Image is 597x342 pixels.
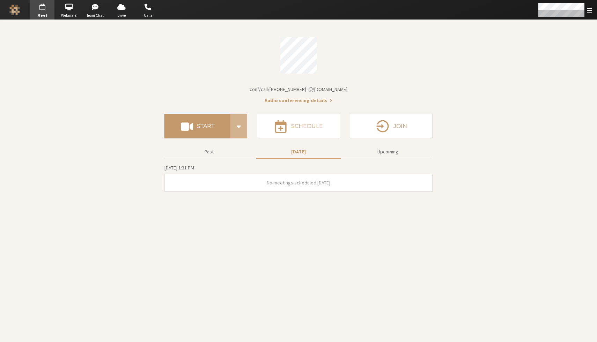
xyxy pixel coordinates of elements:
span: Meet [30,13,54,18]
button: Past [167,146,251,158]
h4: Start [197,123,214,129]
span: Calls [136,13,160,18]
button: Start [164,114,230,138]
span: No meetings scheduled [DATE] [267,180,330,186]
span: Team Chat [83,13,108,18]
img: Iotum [9,5,20,15]
section: Today's Meetings [164,164,433,192]
button: [DATE] [256,146,341,158]
div: Start conference options [230,114,247,138]
button: Audio conferencing details [265,97,332,104]
h4: Join [393,123,407,129]
button: Schedule [257,114,340,138]
button: Join [350,114,433,138]
button: Upcoming [346,146,430,158]
span: Copy my meeting room link [250,86,347,92]
span: Webinars [57,13,81,18]
button: Copy my meeting room linkCopy my meeting room link [250,86,347,93]
h4: Schedule [291,123,323,129]
span: [DATE] 1:31 PM [164,165,194,171]
section: Account details [164,32,433,104]
iframe: Chat [580,324,592,337]
span: Drive [109,13,134,18]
